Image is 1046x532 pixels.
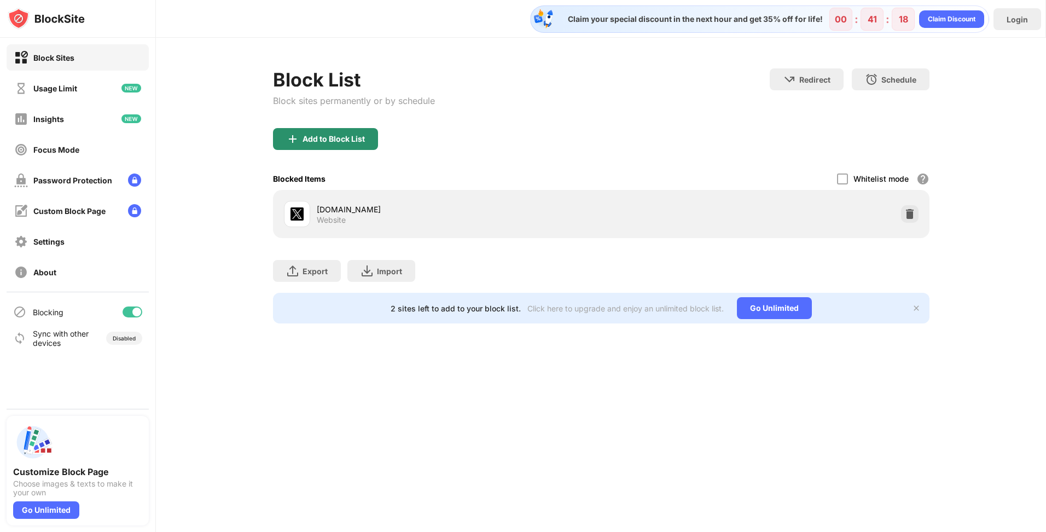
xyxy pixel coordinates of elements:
[33,206,106,216] div: Custom Block Page
[33,176,112,185] div: Password Protection
[868,14,877,25] div: 41
[14,235,28,248] img: settings-off.svg
[13,423,53,462] img: push-custom-page.svg
[1007,15,1028,24] div: Login
[33,329,89,348] div: Sync with other devices
[303,135,365,143] div: Add to Block List
[884,10,892,28] div: :
[8,8,85,30] img: logo-blocksite.svg
[273,68,435,91] div: Block List
[13,479,142,497] div: Choose images & texts to make it your own
[799,75,830,84] div: Redirect
[273,95,435,106] div: Block sites permanently or by schedule
[13,466,142,477] div: Customize Block Page
[912,304,921,313] img: x-button.svg
[14,265,28,279] img: about-off.svg
[852,10,861,28] div: :
[14,174,28,187] img: password-protection-off.svg
[317,215,346,225] div: Website
[928,14,975,25] div: Claim Discount
[317,204,601,215] div: [DOMAIN_NAME]
[113,335,136,342] div: Disabled
[13,501,79,519] div: Go Unlimited
[881,75,916,84] div: Schedule
[121,114,141,123] img: new-icon.svg
[33,53,74,62] div: Block Sites
[533,8,555,30] img: specialOfferDiscount.svg
[853,174,909,183] div: Whitelist mode
[377,267,402,276] div: Import
[273,174,326,183] div: Blocked Items
[835,14,847,25] div: 00
[14,143,28,157] img: focus-off.svg
[128,174,141,187] img: lock-menu.svg
[391,304,521,313] div: 2 sites left to add to your block list.
[561,14,823,24] div: Claim your special discount in the next hour and get 35% off for life!
[33,237,65,246] div: Settings
[33,145,79,154] div: Focus Mode
[33,308,63,317] div: Blocking
[14,51,28,65] img: block-on.svg
[290,207,304,221] img: favicons
[13,332,26,345] img: sync-icon.svg
[303,267,328,276] div: Export
[33,84,77,93] div: Usage Limit
[33,268,56,277] div: About
[33,114,64,124] div: Insights
[128,204,141,217] img: lock-menu.svg
[121,84,141,92] img: new-icon.svg
[13,305,26,319] img: blocking-icon.svg
[737,297,812,319] div: Go Unlimited
[527,304,724,313] div: Click here to upgrade and enjoy an unlimited block list.
[14,112,28,126] img: insights-off.svg
[14,204,28,218] img: customize-block-page-off.svg
[14,82,28,95] img: time-usage-off.svg
[899,14,908,25] div: 18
